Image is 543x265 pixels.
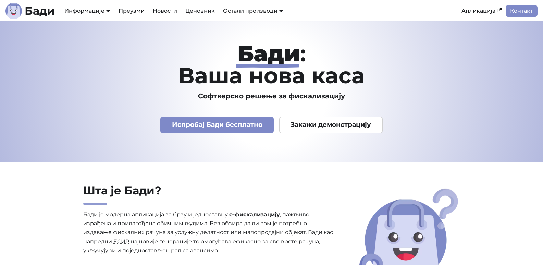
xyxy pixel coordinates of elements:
[160,117,274,133] a: Испробај Бади бесплатно
[51,43,492,86] h1: : Ваша нова каса
[457,5,506,17] a: Апликација
[25,5,55,16] b: Бади
[5,3,55,19] a: ЛогоБади
[64,8,110,14] a: Информације
[181,5,219,17] a: Ценовник
[5,3,22,19] img: Лого
[113,238,129,245] abbr: Електронски систем за издавање рачуна
[83,184,336,205] h2: Шта је Бади?
[223,8,283,14] a: Остали производи
[279,117,383,133] a: Закажи демонстрацију
[506,5,538,17] a: Контакт
[149,5,181,17] a: Новости
[51,92,492,100] h3: Софтверско решење за фискализацију
[237,40,300,67] strong: Бади
[229,211,280,218] strong: е-фискализацију
[114,5,149,17] a: Преузми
